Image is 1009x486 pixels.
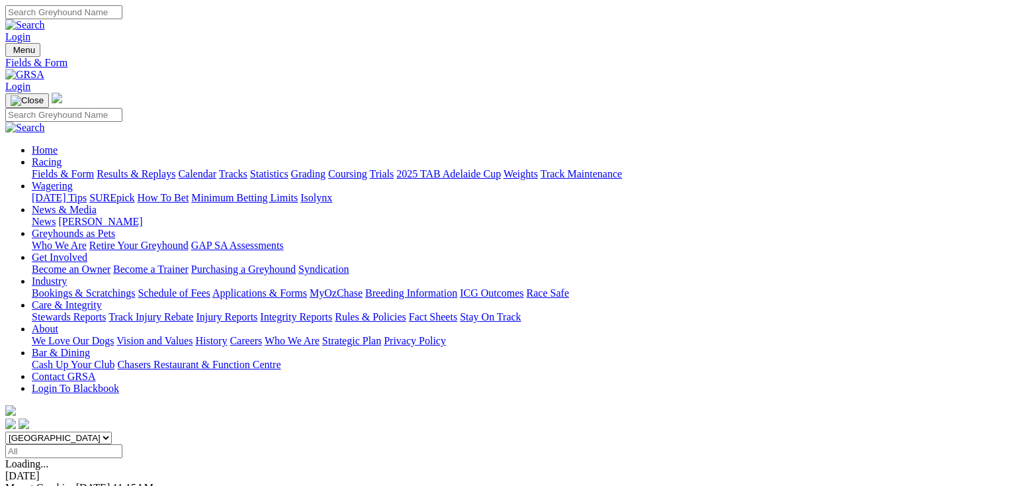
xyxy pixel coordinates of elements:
[5,405,16,416] img: logo-grsa-white.png
[32,168,1004,180] div: Racing
[32,192,1004,204] div: Wagering
[196,311,257,322] a: Injury Reports
[32,335,114,346] a: We Love Our Dogs
[195,335,227,346] a: History
[138,287,210,299] a: Schedule of Fees
[5,93,49,108] button: Toggle navigation
[32,275,67,287] a: Industry
[32,240,1004,252] div: Greyhounds as Pets
[300,192,332,203] a: Isolynx
[32,264,110,275] a: Become an Owner
[5,444,122,458] input: Select date
[32,311,1004,323] div: Care & Integrity
[32,264,1004,275] div: Get Involved
[32,383,119,394] a: Login To Blackbook
[32,204,97,215] a: News & Media
[58,216,142,227] a: [PERSON_NAME]
[504,168,538,179] a: Weights
[32,252,87,263] a: Get Involved
[32,287,1004,299] div: Industry
[5,31,30,42] a: Login
[32,299,102,311] a: Care & Integrity
[526,287,568,299] a: Race Safe
[5,458,48,469] span: Loading...
[32,180,73,191] a: Wagering
[138,192,189,203] a: How To Bet
[32,311,106,322] a: Stewards Reports
[32,287,135,299] a: Bookings & Scratchings
[265,335,320,346] a: Who We Are
[32,192,87,203] a: [DATE] Tips
[13,45,35,55] span: Menu
[32,371,95,382] a: Contact GRSA
[541,168,622,179] a: Track Maintenance
[5,57,1004,69] a: Fields & Form
[32,323,58,334] a: About
[260,311,332,322] a: Integrity Reports
[5,108,122,122] input: Search
[32,144,58,156] a: Home
[298,264,349,275] a: Syndication
[5,81,30,92] a: Login
[52,93,62,103] img: logo-grsa-white.png
[32,156,62,168] a: Racing
[396,168,501,179] a: 2025 TAB Adelaide Cup
[5,5,122,19] input: Search
[32,359,114,370] a: Cash Up Your Club
[5,470,1004,482] div: [DATE]
[460,287,523,299] a: ICG Outcomes
[32,216,56,227] a: News
[219,168,247,179] a: Tracks
[369,168,394,179] a: Trials
[310,287,363,299] a: MyOzChase
[191,240,284,251] a: GAP SA Assessments
[5,418,16,429] img: facebook.svg
[212,287,307,299] a: Applications & Forms
[117,359,281,370] a: Chasers Restaurant & Function Centre
[89,240,189,251] a: Retire Your Greyhound
[32,228,115,239] a: Greyhounds as Pets
[109,311,193,322] a: Track Injury Rebate
[32,168,94,179] a: Fields & Form
[5,69,44,81] img: GRSA
[32,347,90,358] a: Bar & Dining
[191,192,298,203] a: Minimum Betting Limits
[178,168,216,179] a: Calendar
[5,43,40,57] button: Toggle navigation
[113,264,189,275] a: Become a Trainer
[328,168,367,179] a: Coursing
[116,335,193,346] a: Vision and Values
[335,311,406,322] a: Rules & Policies
[322,335,381,346] a: Strategic Plan
[32,240,87,251] a: Who We Are
[5,122,45,134] img: Search
[365,287,457,299] a: Breeding Information
[291,168,326,179] a: Grading
[11,95,44,106] img: Close
[230,335,262,346] a: Careers
[409,311,457,322] a: Fact Sheets
[19,418,29,429] img: twitter.svg
[32,359,1004,371] div: Bar & Dining
[32,335,1004,347] div: About
[384,335,446,346] a: Privacy Policy
[32,216,1004,228] div: News & Media
[460,311,521,322] a: Stay On Track
[5,19,45,31] img: Search
[250,168,288,179] a: Statistics
[89,192,134,203] a: SUREpick
[97,168,175,179] a: Results & Replays
[191,264,296,275] a: Purchasing a Greyhound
